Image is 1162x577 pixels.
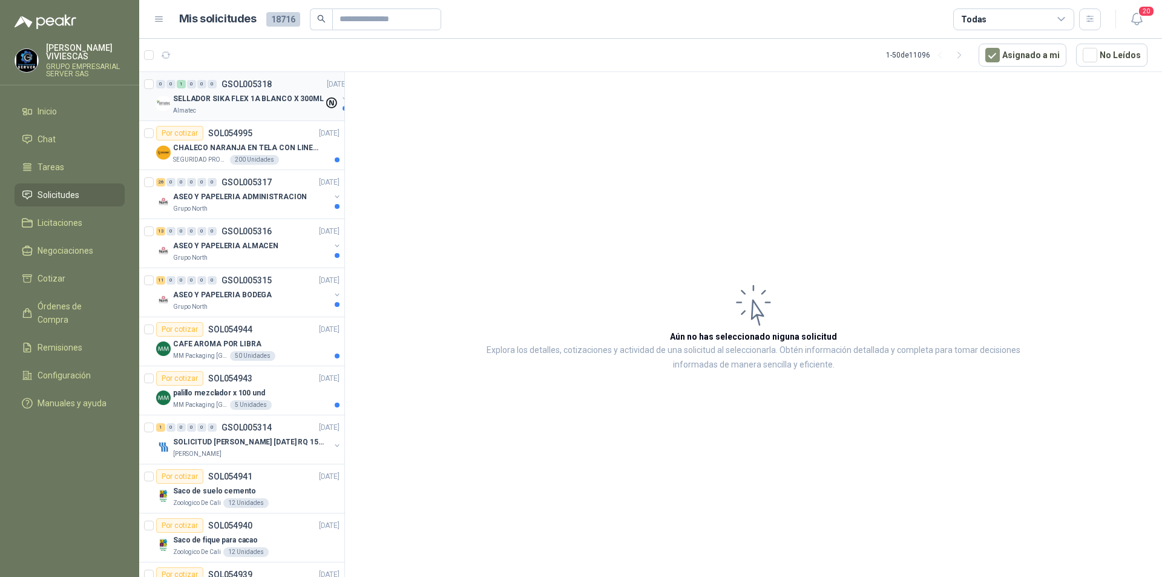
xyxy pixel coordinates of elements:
[317,15,326,23] span: search
[222,178,272,186] p: GSOL005317
[208,374,252,383] p: SOL054943
[15,183,125,206] a: Solicitudes
[208,227,217,236] div: 0
[38,369,91,382] span: Configuración
[208,423,217,432] div: 0
[319,128,340,139] p: [DATE]
[319,520,340,532] p: [DATE]
[177,276,186,285] div: 0
[156,391,171,405] img: Company Logo
[173,400,228,410] p: MM Packaging [GEOGRAPHIC_DATA]
[38,244,93,257] span: Negociaciones
[961,13,986,26] div: Todas
[139,464,344,513] a: Por cotizarSOL054941[DATE] Company LogoSaco de suelo cementoZoologico De Cali12 Unidades
[173,191,307,203] p: ASEO Y PAPELERIA ADMINISTRACION
[319,177,340,188] p: [DATE]
[208,129,252,137] p: SOL054995
[46,63,125,77] p: GRUPO EMPRESARIAL SERVER SAS
[230,155,279,165] div: 200 Unidades
[197,227,206,236] div: 0
[187,80,196,88] div: 0
[208,521,252,530] p: SOL054940
[208,472,252,481] p: SOL054941
[319,275,340,286] p: [DATE]
[208,276,217,285] div: 0
[15,336,125,359] a: Remisiones
[173,155,228,165] p: SEGURIDAD PROVISER LTDA
[38,105,57,118] span: Inicio
[156,538,171,552] img: Company Logo
[15,364,125,387] a: Configuración
[1138,5,1155,17] span: 20
[156,126,203,140] div: Por cotizar
[139,317,344,366] a: Por cotizarSOL054944[DATE] Company LogoCAFE AROMA POR LIBRAMM Packaging [GEOGRAPHIC_DATA]50 Unidades
[173,387,265,399] p: palillo mezclador x 100 und
[173,93,324,105] p: SELLADOR SIKA FLEX 1A BLANCO X 300ML
[15,267,125,290] a: Cotizar
[15,156,125,179] a: Tareas
[15,211,125,234] a: Licitaciones
[38,160,64,174] span: Tareas
[177,178,186,186] div: 0
[156,243,171,258] img: Company Logo
[166,227,176,236] div: 0
[173,437,324,448] p: SOLICITUD [PERSON_NAME] [DATE] RQ 15250
[38,216,82,229] span: Licitaciones
[156,322,203,337] div: Por cotizar
[466,343,1041,372] p: Explora los detalles, cotizaciones y actividad de una solicitud al seleccionarla. Obtén informaci...
[197,80,206,88] div: 0
[156,178,165,186] div: 26
[319,471,340,483] p: [DATE]
[156,276,165,285] div: 11
[223,547,269,557] div: 12 Unidades
[319,373,340,384] p: [DATE]
[173,204,208,214] p: Grupo North
[173,449,222,459] p: [PERSON_NAME]
[173,240,278,252] p: ASEO Y PAPELERIA ALMACEN
[173,142,324,154] p: CHALECO NARANJA EN TELA CON LINEAS REFLECTIVAS
[166,80,176,88] div: 0
[156,469,203,484] div: Por cotizar
[156,175,342,214] a: 26 0 0 0 0 0 GSOL005317[DATE] Company LogoASEO Y PAPELERIA ADMINISTRACIONGrupo North
[139,121,344,170] a: Por cotizarSOL054995[DATE] Company LogoCHALECO NARANJA EN TELA CON LINEAS REFLECTIVASSEGURIDAD PR...
[139,366,344,415] a: Por cotizarSOL054943[DATE] Company Logopalillo mezclador x 100 undMM Packaging [GEOGRAPHIC_DATA]5...
[173,302,208,312] p: Grupo North
[156,420,342,459] a: 1 0 0 0 0 0 GSOL005314[DATE] Company LogoSOLICITUD [PERSON_NAME] [DATE] RQ 15250[PERSON_NAME]
[15,295,125,331] a: Órdenes de Compra
[223,498,269,508] div: 12 Unidades
[173,253,208,263] p: Grupo North
[197,276,206,285] div: 0
[38,341,82,354] span: Remisiones
[156,371,203,386] div: Por cotizar
[173,106,196,116] p: Almatec
[197,178,206,186] div: 0
[15,239,125,262] a: Negociaciones
[156,194,171,209] img: Company Logo
[166,178,176,186] div: 0
[327,79,347,90] p: [DATE]
[222,227,272,236] p: GSOL005316
[15,15,76,29] img: Logo peakr
[38,272,65,285] span: Cotizar
[38,188,79,202] span: Solicitudes
[15,49,38,72] img: Company Logo
[173,486,255,497] p: Saco de suelo cemento
[208,178,217,186] div: 0
[173,338,261,350] p: CAFE AROMA POR LIBRA
[177,80,186,88] div: 1
[156,489,171,503] img: Company Logo
[173,289,272,301] p: ASEO Y PAPELERIA BODEGA
[187,178,196,186] div: 0
[156,440,171,454] img: Company Logo
[166,276,176,285] div: 0
[15,100,125,123] a: Inicio
[156,423,165,432] div: 1
[197,423,206,432] div: 0
[187,227,196,236] div: 0
[156,518,203,533] div: Por cotizar
[319,422,340,434] p: [DATE]
[46,44,125,61] p: [PERSON_NAME] VIVIESCAS
[156,80,165,88] div: 0
[15,392,125,415] a: Manuales y ayuda
[979,44,1066,67] button: Asignado a mi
